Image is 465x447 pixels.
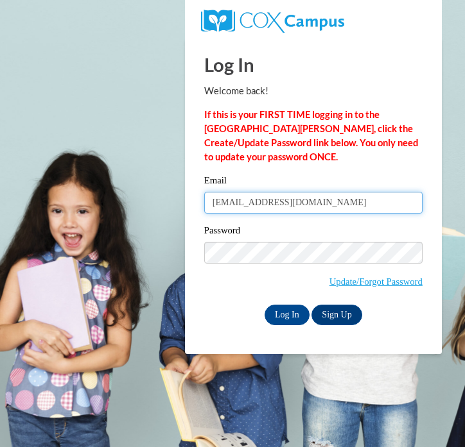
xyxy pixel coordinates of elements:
a: Sign Up [311,305,362,325]
img: COX Campus [201,10,344,33]
a: Update/Forgot Password [329,276,423,287]
h1: Log In [204,51,423,78]
a: COX Campus [201,15,344,26]
label: Password [204,226,423,239]
input: Log In [265,305,310,325]
strong: If this is your FIRST TIME logging in to the [GEOGRAPHIC_DATA][PERSON_NAME], click the Create/Upd... [204,109,418,162]
label: Email [204,176,423,189]
p: Welcome back! [204,84,423,98]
